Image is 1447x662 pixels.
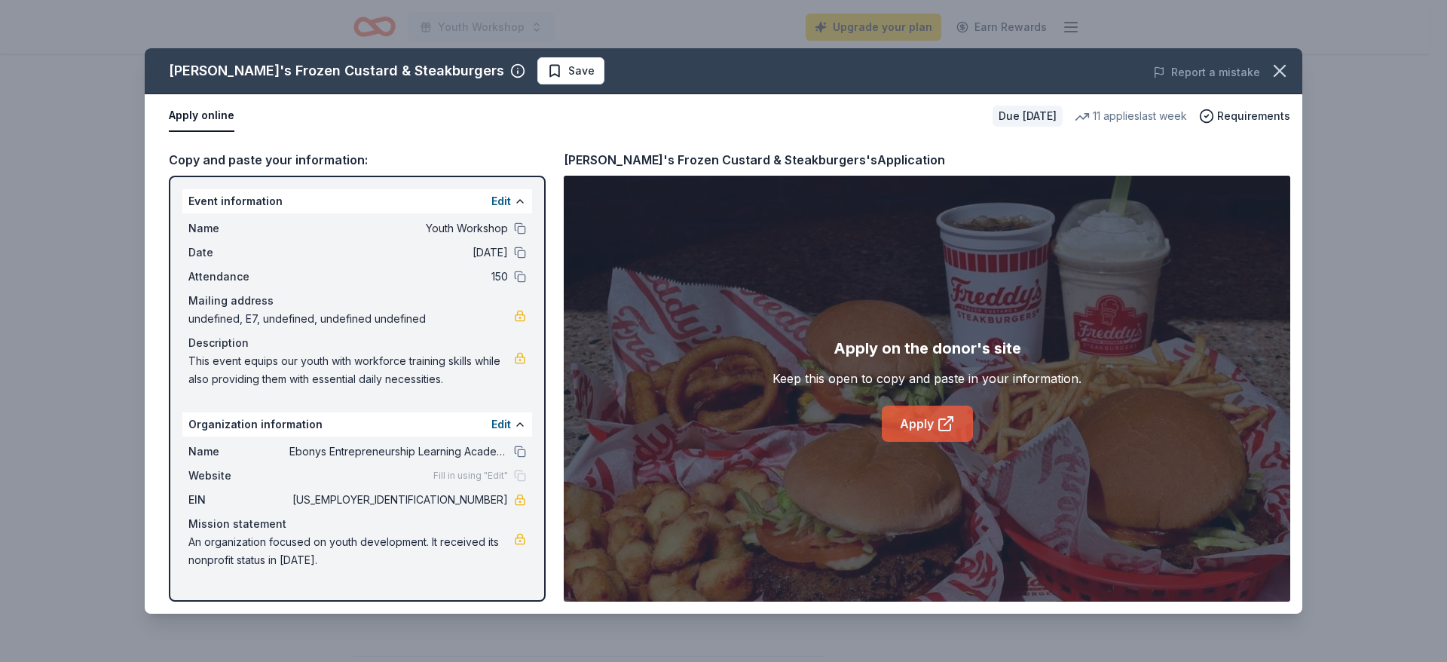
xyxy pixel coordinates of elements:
div: Due [DATE] [993,106,1063,127]
button: Edit [491,192,511,210]
span: Fill in using "Edit" [433,470,508,482]
div: 11 applies last week [1075,107,1187,125]
span: Ebonys Entrepreneurship Learning Academy [289,443,508,461]
span: Youth Workshop [289,219,508,238]
button: Apply online [169,100,234,132]
button: Edit [491,415,511,434]
div: Description [188,334,526,352]
span: EIN [188,491,289,509]
span: Date [188,244,289,262]
span: An organization focused on youth development. It received its nonprofit status in [DATE]. [188,533,514,569]
button: Save [537,57,604,84]
span: undefined, E7, undefined, undefined undefined [188,310,514,328]
span: Requirements [1217,107,1290,125]
span: Attendance [188,268,289,286]
div: Event information [182,189,532,213]
a: Apply [882,406,973,442]
div: Apply on the donor's site [834,336,1021,360]
span: Website [188,467,289,485]
div: Mailing address [188,292,526,310]
span: Name [188,219,289,238]
div: Copy and paste your information: [169,150,546,170]
span: [US_EMPLOYER_IDENTIFICATION_NUMBER] [289,491,508,509]
div: Mission statement [188,515,526,533]
span: Save [568,62,595,80]
span: 150 [289,268,508,286]
div: [PERSON_NAME]'s Frozen Custard & Steakburgers [169,59,504,83]
div: [PERSON_NAME]'s Frozen Custard & Steakburgers's Application [564,150,945,170]
div: Keep this open to copy and paste in your information. [772,369,1081,388]
span: This event equips our youth with workforce training skills while also providing them with essenti... [188,352,514,388]
span: Name [188,443,289,461]
div: Organization information [182,412,532,437]
button: Requirements [1199,107,1290,125]
button: Report a mistake [1153,63,1260,81]
span: [DATE] [289,244,508,262]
